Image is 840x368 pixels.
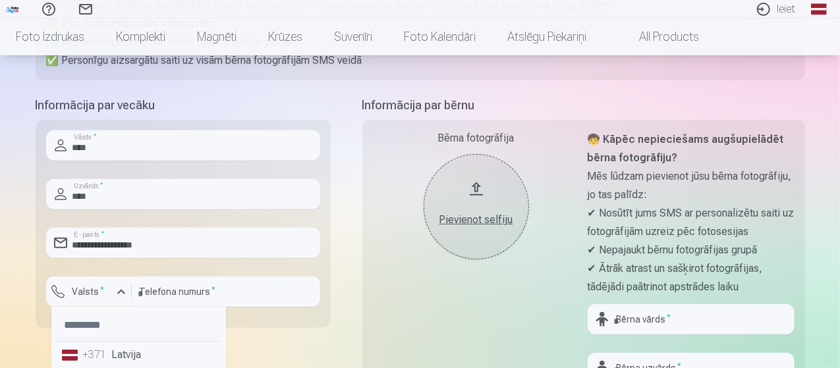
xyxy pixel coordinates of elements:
li: Latvija [57,342,221,368]
a: Suvenīri [318,18,388,55]
h5: Informācija par bērnu [362,96,805,115]
p: ✔ Nosūtīt jums SMS ar personalizētu saiti uz fotogrāfijām uzreiz pēc fotosesijas [588,204,795,241]
a: All products [602,18,715,55]
a: Atslēgu piekariņi [491,18,602,55]
p: ✔ Nepajaukt bērnu fotogrāfijas grupā [588,241,795,259]
h5: Informācija par vecāku [36,96,331,115]
a: Komplekti [100,18,181,55]
div: +371 [83,347,109,363]
p: ✅ Personīgu aizsargātu saiti uz visām bērna fotogrāfijām SMS veidā [46,51,795,70]
button: Valsts* [46,276,132,307]
div: Bērna fotogrāfija [373,130,580,146]
p: Mēs lūdzam pievienot jūsu bērna fotogrāfiju, jo tas palīdz: [588,167,795,204]
label: Valsts [67,285,110,298]
div: Pievienot selfiju [437,212,516,228]
strong: 🧒 Kāpēc nepieciešams augšupielādēt bērna fotogrāfiju? [588,133,784,164]
a: Krūzes [252,18,318,55]
a: Magnēti [181,18,252,55]
a: Foto kalendāri [388,18,491,55]
p: ✔ Ātrāk atrast un sašķirot fotogrāfijas, tādējādi paātrinot apstrādes laiku [588,259,795,296]
button: Pievienot selfiju [424,154,529,259]
img: /fa1 [5,5,20,13]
